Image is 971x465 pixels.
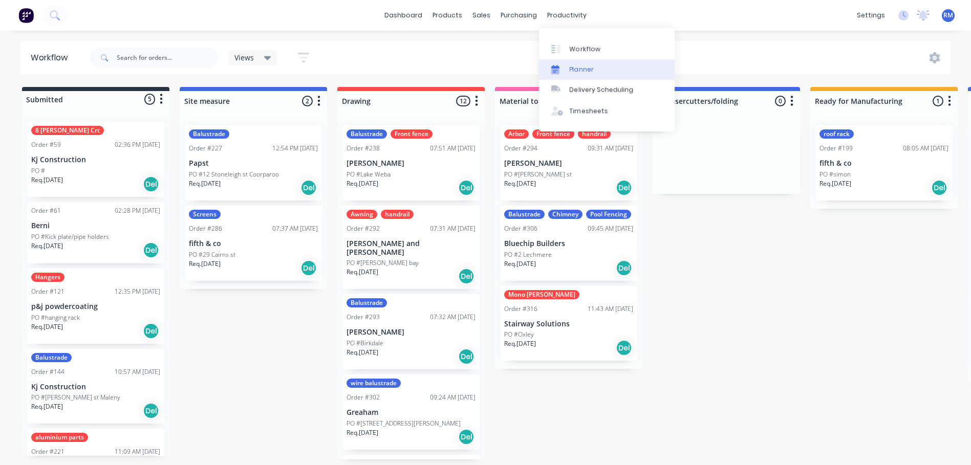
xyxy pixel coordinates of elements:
div: 11:43 AM [DATE] [588,304,633,314]
p: Req. [DATE] [31,175,63,185]
div: Workflow [570,45,600,54]
a: dashboard [379,8,427,23]
div: ScreensOrder #28607:37 AM [DATE]fifth & coPO #29 Cairns stReq.[DATE]Del [185,206,322,281]
div: 10:57 AM [DATE] [115,367,160,377]
p: PO #29 Cairns st [189,250,235,259]
div: ArborFront fencehandrailOrder #29409:31 AM [DATE][PERSON_NAME]PO #[PERSON_NAME] stReq.[DATE]Del [500,125,637,201]
div: BalustradeOrder #22712:54 PM [DATE]PapstPO #12 Stoneleigh st CoorparooReq.[DATE]Del [185,125,322,201]
div: Balustrade [31,353,72,362]
div: BalustradeOrder #29307:32 AM [DATE][PERSON_NAME]PO #BirkdaleReq.[DATE]Del [342,294,480,369]
p: Req. [DATE] [504,259,536,269]
div: AwninghandrailOrder #29207:31 AM [DATE][PERSON_NAME] and [PERSON_NAME]PO #[PERSON_NAME] bayReq.[D... [342,206,480,290]
p: PO #hanging rack [31,313,80,322]
div: roof rack [819,129,854,139]
div: Order #316 [504,304,537,314]
p: PO #[PERSON_NAME] st [504,170,572,179]
a: Timesheets [539,101,675,121]
a: Workflow [539,38,675,59]
div: HangersOrder #12112:35 PM [DATE]p&j powdercoatingPO #hanging rackReq.[DATE]Del [27,269,164,344]
div: Order #238 [347,144,380,153]
div: BalustradeFront fenceOrder #23807:51 AM [DATE][PERSON_NAME]PO #Lake WebaReq.[DATE]Del [342,125,480,201]
p: Kj Construction [31,383,160,391]
div: 07:31 AM [DATE] [430,224,476,233]
div: Pool Fencing [586,210,631,219]
div: Del [143,176,159,192]
p: PO #Kick plate/pipe holders [31,232,109,241]
p: Req. [DATE] [189,259,221,269]
div: 08:05 AM [DATE] [903,144,948,153]
div: Del [616,180,632,196]
p: PO # [31,166,45,175]
div: productivity [542,8,592,23]
div: 12:54 PM [DATE] [272,144,318,153]
div: wire balustrade [347,379,401,388]
div: 02:28 PM [DATE] [115,206,160,215]
div: BalustradeOrder #14410:57 AM [DATE]Kj ConstructionPO #[PERSON_NAME] st MalenyReq.[DATE]Del [27,349,164,424]
p: Bluechip Builders [504,239,633,248]
div: Order #6102:28 PM [DATE]BerniPO #Kick plate/pipe holdersReq.[DATE]Del [27,202,164,263]
div: 8 [PERSON_NAME] Crt [31,126,104,135]
p: PO #[PERSON_NAME] bay [347,258,419,268]
div: 09:24 AM [DATE] [430,393,476,402]
div: Del [458,429,474,445]
div: Balustrade [189,129,229,139]
div: products [427,8,467,23]
div: Workflow [31,52,73,64]
p: Req. [DATE] [819,179,851,188]
div: Arbor [504,129,529,139]
p: Req. [DATE] [347,428,378,437]
div: Balustrade [347,129,387,139]
p: p&j powdercoating [31,302,160,311]
div: Order #294 [504,144,537,153]
div: Order #59 [31,140,61,149]
div: Del [143,323,159,339]
div: Awning [347,210,377,219]
p: PO #simon [819,170,851,179]
a: Delivery Scheduling [539,80,675,100]
p: Kj Construction [31,156,160,164]
p: Stairway Solutions [504,320,633,328]
p: PO #[STREET_ADDRESS][PERSON_NAME] [347,419,461,428]
div: Del [143,242,159,258]
div: Order #221 [31,447,64,456]
p: Berni [31,222,160,230]
div: Mono [PERSON_NAME]Order #31611:43 AM [DATE]Stairway SolutionsPO #OxleyReq.[DATE]Del [500,286,637,361]
p: Req. [DATE] [31,402,63,411]
div: Balustrade [504,210,545,219]
p: [PERSON_NAME] and [PERSON_NAME] [347,239,476,257]
p: Req. [DATE] [347,348,378,357]
p: Papst [189,159,318,168]
div: Order #302 [347,393,380,402]
div: Del [458,348,474,365]
p: [PERSON_NAME] [347,328,476,337]
div: Order #286 [189,224,222,233]
div: Chimney [548,210,582,219]
div: Order #293 [347,313,380,322]
div: Del [300,180,317,196]
div: Del [458,268,474,284]
div: Order #227 [189,144,222,153]
div: sales [467,8,495,23]
div: 07:51 AM [DATE] [430,144,476,153]
div: Balustrade [347,298,387,307]
div: BalustradeChimneyPool FencingOrder #30609:45 AM [DATE]Bluechip BuildersPO #2 LechmereReq.[DATE]Del [500,206,637,281]
div: Del [616,340,632,356]
div: roof rackOrder #19908:05 AM [DATE]fifth & coPO #simonReq.[DATE]Del [815,125,953,201]
div: Del [458,180,474,196]
div: Del [931,180,947,196]
p: Req. [DATE] [347,179,378,188]
p: Req. [DATE] [504,339,536,348]
p: Req. [DATE] [347,268,378,277]
p: fifth & co [819,159,948,168]
p: fifth & co [189,239,318,248]
div: Timesheets [570,106,608,116]
div: 09:45 AM [DATE] [588,224,633,233]
div: Order #199 [819,144,853,153]
p: Greaham [347,408,476,417]
div: 12:35 PM [DATE] [115,287,160,296]
p: Req. [DATE] [504,179,536,188]
p: Req. [DATE] [31,322,63,331]
div: Hangers [31,273,64,282]
div: Mono [PERSON_NAME] [504,290,579,299]
div: 8 [PERSON_NAME] CrtOrder #5902:36 PM [DATE]Kj ConstructionPO #Req.[DATE]Del [27,122,164,197]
